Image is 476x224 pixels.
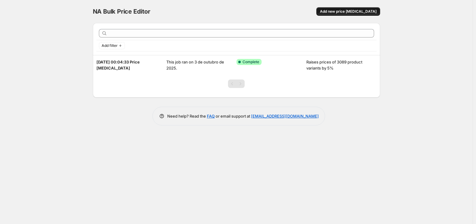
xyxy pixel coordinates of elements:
[167,114,207,118] span: Need help? Read the
[306,60,362,70] span: Raises prices of 3089 product variants by 5%
[243,60,259,64] span: Complete
[99,42,125,49] button: Add filter
[96,60,140,70] span: [DATE] 00:04:33 Price [MEDICAL_DATA]
[251,114,319,118] a: [EMAIL_ADDRESS][DOMAIN_NAME]
[215,114,251,118] span: or email support at
[93,8,150,15] span: NA Bulk Price Editor
[166,60,224,70] span: This job ran on 3 de outubro de 2025.
[320,9,377,14] span: Add new price [MEDICAL_DATA]
[102,43,118,48] span: Add filter
[207,114,215,118] a: FAQ
[316,7,380,16] button: Add new price [MEDICAL_DATA]
[228,80,245,88] nav: Pagination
